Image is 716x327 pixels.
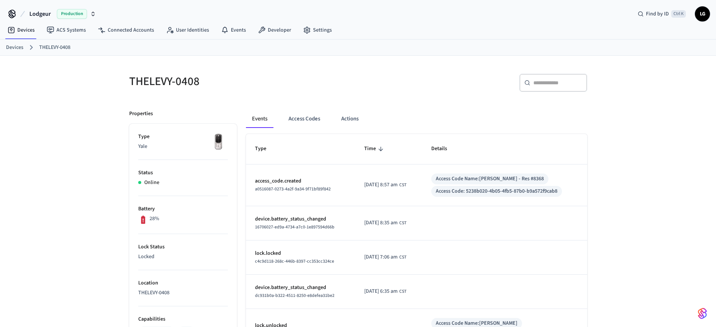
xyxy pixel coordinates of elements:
[41,23,92,37] a: ACS Systems
[399,182,406,189] span: CST
[399,288,406,295] span: CST
[138,315,228,323] p: Capabilities
[6,44,23,52] a: Devices
[436,187,557,195] div: Access Code: 5238b020-4b05-4fb5-87b0-b9a572f9cab8
[129,74,354,89] h5: THELEVY-0408
[646,10,669,18] span: Find by ID
[255,249,346,257] p: lock.locked
[364,287,398,295] span: [DATE] 6:35 am
[160,23,215,37] a: User Identities
[364,253,406,261] div: America/Guatemala
[209,133,228,152] img: Yale Assure Touchscreen Wifi Smart Lock, Satin Nickel, Front
[246,110,587,128] div: ant example
[138,205,228,213] p: Battery
[138,279,228,287] p: Location
[138,133,228,141] p: Type
[255,292,334,299] span: dc931b0a-b322-4511-8250-e8defea31be2
[255,143,276,155] span: Type
[57,9,87,19] span: Production
[255,284,346,292] p: device.battery_status_changed
[2,23,41,37] a: Devices
[138,289,228,297] p: THELEVY-0408
[129,110,153,118] p: Properties
[696,7,709,21] span: LG
[39,44,70,52] a: THELEVY-0408
[399,254,406,261] span: CST
[364,181,398,189] span: [DATE] 8:57 am
[282,110,326,128] button: Access Codes
[252,23,297,37] a: Developer
[138,143,228,151] p: Yale
[364,287,406,295] div: America/Guatemala
[255,215,346,223] p: device.battery_status_changed
[297,23,338,37] a: Settings
[364,219,406,227] div: America/Guatemala
[144,179,159,187] p: Online
[364,253,398,261] span: [DATE] 7:06 am
[150,215,159,223] p: 28%
[399,220,406,227] span: CST
[246,110,273,128] button: Events
[364,143,386,155] span: Time
[255,186,331,192] span: a0516087-0273-4a2f-9a34-9f71bf89f842
[431,143,457,155] span: Details
[695,6,710,21] button: LG
[29,9,51,18] span: Lodgeur
[335,110,365,128] button: Actions
[215,23,252,37] a: Events
[698,307,707,319] img: SeamLogoGradient.69752ec5.svg
[364,219,398,227] span: [DATE] 8:35 am
[632,7,692,21] div: Find by IDCtrl K
[138,169,228,177] p: Status
[671,10,686,18] span: Ctrl K
[138,243,228,251] p: Lock Status
[255,224,334,230] span: 16706027-ed9a-4734-a7c0-1e897594d66b
[364,181,406,189] div: America/Guatemala
[138,253,228,261] p: Locked
[92,23,160,37] a: Connected Accounts
[255,177,346,185] p: access_code.created
[255,258,334,265] span: c4c9d118-268c-446b-8397-cc353cc324ce
[436,175,544,183] div: Access Code Name: [PERSON_NAME] - Res #8368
